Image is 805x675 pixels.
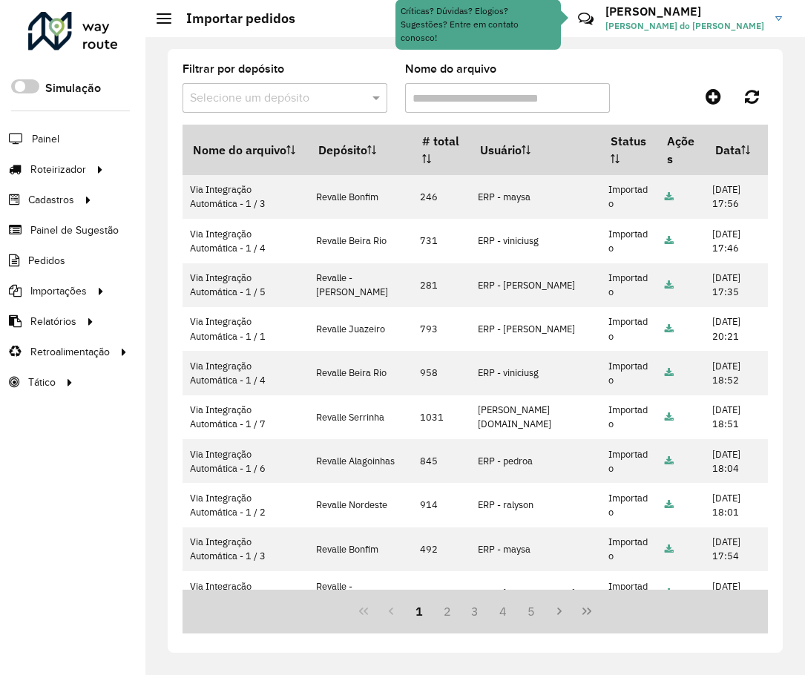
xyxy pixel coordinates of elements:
button: 5 [517,597,545,625]
td: ERP - [PERSON_NAME] [470,571,600,615]
span: [PERSON_NAME] do [PERSON_NAME] [605,19,764,33]
td: ERP - [PERSON_NAME] [470,263,600,307]
a: Arquivo completo [665,323,674,335]
h3: [PERSON_NAME] [605,4,764,19]
td: ERP - viniciusg [470,219,600,263]
a: Arquivo completo [665,455,674,467]
th: Nome do arquivo [183,125,309,175]
a: Arquivo completo [665,366,674,379]
label: Filtrar por depósito [183,60,284,78]
td: Via Integração Automática - 1 / 3 [183,527,309,571]
td: Importado [600,483,657,527]
th: Usuário [470,125,600,175]
td: Revalle Bonfim [309,527,413,571]
td: [DATE] 17:35 [705,263,768,307]
td: Revalle Serrinha [309,395,413,439]
td: Via Integração Automática - 1 / 4 [183,219,309,263]
td: Importado [600,307,657,351]
td: ERP - maysa [470,527,600,571]
a: Arquivo completo [665,587,674,599]
td: [DATE] 17:54 [705,527,768,571]
td: 958 [412,351,470,395]
td: Importado [600,395,657,439]
td: Revalle - [PERSON_NAME] [309,263,413,307]
td: Revalle Bonfim [309,175,413,219]
a: Arquivo completo [665,411,674,424]
td: 731 [412,219,470,263]
a: Arquivo completo [665,498,674,511]
span: Retroalimentação [30,344,110,360]
span: Painel de Sugestão [30,223,119,238]
td: Via Integração Automática - 1 / 5 [183,571,309,615]
span: Relatórios [30,314,76,329]
label: Simulação [45,79,101,97]
span: Roteirizador [30,162,86,177]
td: [DATE] 17:46 [705,219,768,263]
td: [DATE] 18:01 [705,483,768,527]
td: 492 [412,527,470,571]
a: Arquivo completo [665,279,674,292]
a: Arquivo completo [665,234,674,247]
td: [PERSON_NAME][DOMAIN_NAME] [470,395,600,439]
td: Via Integração Automática - 1 / 7 [183,395,309,439]
td: Via Integração Automática - 1 / 5 [183,263,309,307]
button: 2 [433,597,461,625]
h2: Importar pedidos [171,10,295,27]
a: Arquivo completo [665,543,674,556]
td: 281 [412,263,470,307]
td: [DATE] 18:04 [705,439,768,483]
td: ERP - [PERSON_NAME] [470,307,600,351]
td: Revalle Alagoinhas [309,439,413,483]
button: Next Page [545,597,574,625]
th: Status [600,125,657,175]
td: Importado [600,527,657,571]
a: Contato Rápido [570,3,602,35]
td: 845 [412,439,470,483]
td: Importado [600,263,657,307]
td: Revalle - [PERSON_NAME] [309,571,413,615]
td: Via Integração Automática - 1 / 6 [183,439,309,483]
td: Importado [600,351,657,395]
td: 359 [412,571,470,615]
td: 1031 [412,395,470,439]
td: Via Integração Automática - 1 / 1 [183,307,309,351]
td: ERP - ralyson [470,483,600,527]
span: Cadastros [28,192,74,208]
td: Importado [600,219,657,263]
td: 246 [412,175,470,219]
td: [DATE] 17:56 [705,175,768,219]
th: Data [705,125,768,175]
td: Revalle Juazeiro [309,307,413,351]
td: [DATE] 18:52 [705,351,768,395]
td: Revalle Beira Rio [309,351,413,395]
span: Tático [28,375,56,390]
a: Arquivo completo [665,191,674,203]
td: ERP - pedroa [470,439,600,483]
td: Importado [600,571,657,615]
td: Revalle Beira Rio [309,219,413,263]
button: 4 [489,597,517,625]
td: [DATE] 17:36 [705,571,768,615]
td: [DATE] 20:21 [705,307,768,351]
td: Importado [600,439,657,483]
span: Pedidos [28,253,65,269]
td: ERP - maysa [470,175,600,219]
td: Revalle Nordeste [309,483,413,527]
th: Ações [657,125,705,175]
th: Depósito [309,125,413,175]
td: Via Integração Automática - 1 / 3 [183,175,309,219]
td: [DATE] 18:51 [705,395,768,439]
label: Nome do arquivo [405,60,496,78]
td: ERP - viniciusg [470,351,600,395]
button: 3 [461,597,490,625]
span: Painel [32,131,59,147]
button: Last Page [573,597,601,625]
span: Importações [30,283,87,299]
th: # total [412,125,470,175]
td: 914 [412,483,470,527]
td: Importado [600,175,657,219]
td: Via Integração Automática - 1 / 4 [183,351,309,395]
button: 1 [405,597,433,625]
td: Via Integração Automática - 1 / 2 [183,483,309,527]
td: 793 [412,307,470,351]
